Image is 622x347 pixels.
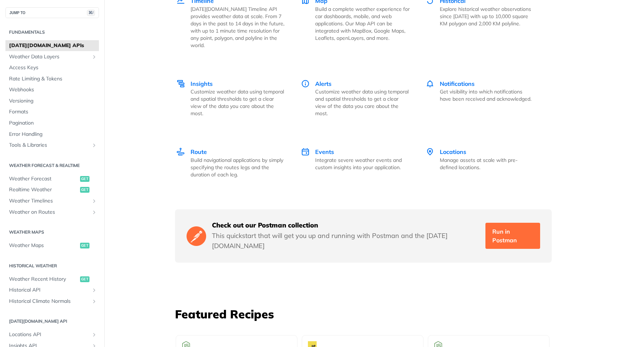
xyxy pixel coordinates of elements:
[440,88,534,103] p: Get visibility into which notifications have been received and acknowledged.
[187,225,206,247] img: Postman Logo
[87,10,95,16] span: ⌘/
[9,64,97,71] span: Access Keys
[9,287,89,294] span: Historical API
[175,306,552,322] h3: Featured Recipes
[80,243,89,248] span: get
[80,187,89,193] span: get
[5,329,99,340] a: Locations APIShow subpages for Locations API
[5,51,99,62] a: Weather Data LayersShow subpages for Weather Data Layers
[485,223,540,249] a: Run in Postman
[191,80,213,87] span: Insights
[5,40,99,51] a: [DATE][DOMAIN_NAME] APIs
[91,198,97,204] button: Show subpages for Weather Timelines
[9,186,78,193] span: Realtime Weather
[9,209,89,216] span: Weather on Routes
[80,276,89,282] span: get
[418,132,542,193] a: Locations Locations Manage assets at scale with pre-defined locations.
[91,298,97,304] button: Show subpages for Historical Climate Normals
[91,54,97,60] button: Show subpages for Weather Data Layers
[301,79,310,88] img: Alerts
[9,42,97,49] span: [DATE][DOMAIN_NAME] APIs
[9,298,89,305] span: Historical Climate Normals
[5,207,99,218] a: Weather on RoutesShow subpages for Weather on Routes
[5,318,99,325] h2: [DATE][DOMAIN_NAME] API
[5,184,99,195] a: Realtime Weatherget
[9,131,97,138] span: Error Handling
[5,173,99,184] a: Weather Forecastget
[293,132,418,193] a: Events Events Integrate severe weather events and custom insights into your application.
[5,274,99,285] a: Weather Recent Historyget
[5,240,99,251] a: Weather Mapsget
[9,120,97,127] span: Pagination
[176,132,293,193] a: Route Route Build navigational applications by simply specifying the routes legs and the duration...
[9,86,97,93] span: Webhooks
[440,156,534,171] p: Manage assets at scale with pre-defined locations.
[5,285,99,296] a: Historical APIShow subpages for Historical API
[176,79,185,88] img: Insights
[9,197,89,205] span: Weather Timelines
[9,97,97,105] span: Versioning
[91,142,97,148] button: Show subpages for Tools & Libraries
[5,229,99,235] h2: Weather Maps
[293,64,418,133] a: Alerts Alerts Customize weather data using temporal and spatial thresholds to get a clear view of...
[9,175,78,183] span: Weather Forecast
[5,96,99,106] a: Versioning
[9,75,97,83] span: Rate Limiting & Tokens
[5,118,99,129] a: Pagination
[5,263,99,269] h2: Historical Weather
[426,147,434,156] img: Locations
[5,7,99,18] button: JUMP TO⌘/
[80,176,89,182] span: get
[91,287,97,293] button: Show subpages for Historical API
[315,88,410,117] p: Customize weather data using temporal and spatial thresholds to get a clear view of the data you ...
[5,162,99,169] h2: Weather Forecast & realtime
[301,147,310,156] img: Events
[5,129,99,140] a: Error Handling
[91,209,97,215] button: Show subpages for Weather on Routes
[191,5,285,49] p: [DATE][DOMAIN_NAME] Timeline API provides weather data at scale. From 7 days in the past to 14 da...
[91,332,97,338] button: Show subpages for Locations API
[5,140,99,151] a: Tools & LibrariesShow subpages for Tools & Libraries
[315,148,334,155] span: Events
[440,148,466,155] span: Locations
[440,5,534,27] p: Explore historical weather observations since [DATE] with up to 10,000 square KM polygon and 2,00...
[9,108,97,116] span: Formats
[440,80,475,87] span: Notifications
[315,80,331,87] span: Alerts
[5,106,99,117] a: Formats
[9,331,89,338] span: Locations API
[5,62,99,73] a: Access Keys
[315,5,410,42] p: Build a complete weather experience for car dashboards, mobile, and web applications. Our Map API...
[9,142,89,149] span: Tools & Libraries
[9,53,89,60] span: Weather Data Layers
[191,156,285,178] p: Build navigational applications by simply specifying the routes legs and the duration of each leg.
[5,29,99,35] h2: Fundamentals
[176,147,185,156] img: Route
[5,74,99,84] a: Rate Limiting & Tokens
[315,156,410,171] p: Integrate severe weather events and custom insights into your application.
[5,196,99,206] a: Weather TimelinesShow subpages for Weather Timelines
[9,276,78,283] span: Weather Recent History
[9,242,78,249] span: Weather Maps
[212,231,480,251] p: This quickstart that will get you up and running with Postman and the [DATE][DOMAIN_NAME]
[212,221,480,230] h5: Check out our Postman collection
[191,148,207,155] span: Route
[426,79,434,88] img: Notifications
[5,296,99,307] a: Historical Climate NormalsShow subpages for Historical Climate Normals
[5,84,99,95] a: Webhooks
[418,64,542,133] a: Notifications Notifications Get visibility into which notifications have been received and acknow...
[176,64,293,133] a: Insights Insights Customize weather data using temporal and spatial thresholds to get a clear vie...
[191,88,285,117] p: Customize weather data using temporal and spatial thresholds to get a clear view of the data you ...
